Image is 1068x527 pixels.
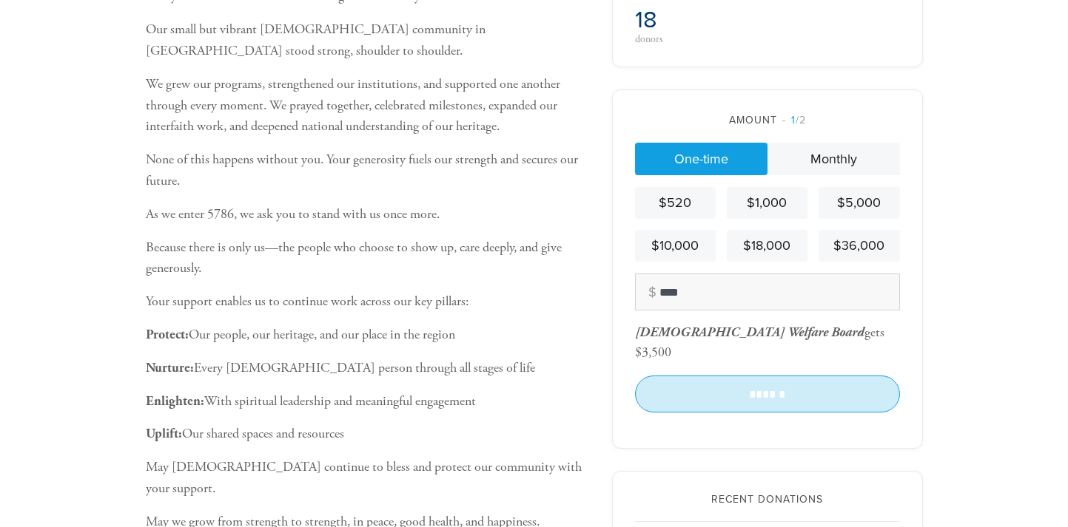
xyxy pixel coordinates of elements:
[768,143,900,175] a: Monthly
[146,391,590,412] p: With spiritual leadership and meaningful engagement
[146,237,590,280] p: Because there is only us—the people who choose to show up, care deeply, and give generously.
[635,324,884,341] div: gets
[146,149,590,192] p: None of this happens without you. Your generosity fuels our strength and secures our future.
[635,6,763,34] h2: 18
[635,230,716,262] a: $10,000
[824,236,893,256] div: $36,000
[146,291,590,313] p: Your support enables us to continue work across our key pillars:
[791,114,796,126] span: 1
[635,187,716,219] a: $520
[635,34,763,44] div: donors
[146,424,590,445] p: Our shared spaces and resources
[146,392,204,409] b: Enlighten:
[146,204,590,225] p: As we enter 5786, we ask you to stand with us once more.
[635,143,768,175] a: One-time
[733,236,802,256] div: $18,000
[146,326,189,343] b: Protect:
[146,358,590,379] p: Every [DEMOGRAPHIC_DATA] person through all stages of life
[641,236,710,256] div: $10,000
[641,193,710,213] div: $520
[819,187,899,219] a: $5,000
[146,425,182,442] b: Uplift:
[635,344,671,361] div: $3,500
[146,457,590,500] p: May [DEMOGRAPHIC_DATA] continue to bless and protect our community with your support.
[146,19,590,62] p: Our small but vibrant [DEMOGRAPHIC_DATA] community in [GEOGRAPHIC_DATA] stood strong, shoulder to...
[146,324,590,346] p: Our people, our heritage, and our place in the region
[727,187,807,219] a: $1,000
[635,324,864,341] span: [DEMOGRAPHIC_DATA] Welfare Board
[824,193,893,213] div: $5,000
[733,193,802,213] div: $1,000
[727,230,807,262] a: $18,000
[146,74,590,137] p: We grew our programs, strengthened our institutions, and supported one another through every mome...
[146,359,194,376] b: Nurture:
[819,230,899,262] a: $36,000
[782,114,806,126] span: /2
[635,112,900,128] div: Amount
[635,494,900,506] h2: Recent Donations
